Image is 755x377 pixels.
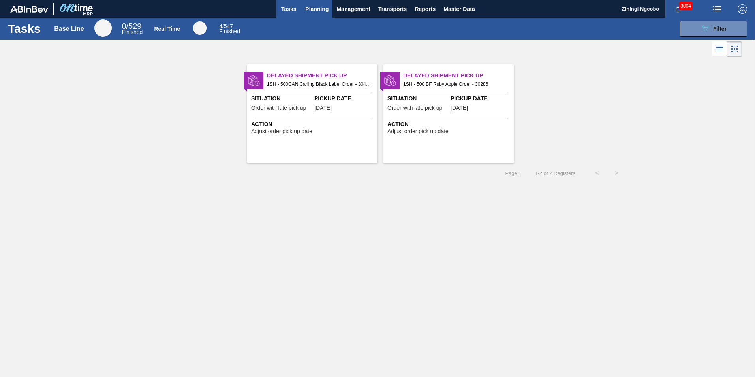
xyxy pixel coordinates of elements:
[415,4,436,14] span: Reports
[8,24,43,33] h1: Tasks
[219,23,233,29] span: / 547
[219,28,240,34] span: Finished
[505,170,521,176] span: Page : 1
[443,4,475,14] span: Master Data
[267,80,371,89] span: 1SH - 500CAN Carling Black Label Order - 30426
[713,26,727,32] span: Filter
[387,105,442,111] span: Order with late pick up
[251,120,376,128] span: Action
[314,94,376,103] span: Pickup Date
[251,94,312,103] span: Situation
[403,80,507,89] span: 1SH - 500 BF Ruby Apple Order - 30286
[251,128,312,134] span: Adjust order pick up date
[727,41,742,57] div: Card Vision
[305,4,329,14] span: Planning
[679,2,693,10] span: 3004
[314,105,332,111] span: 08/08/2025
[387,120,512,128] span: Action
[533,170,575,176] span: 1 - 2 of 2 Registers
[384,75,396,87] img: status
[403,72,514,80] span: Delayed Shipment Pick Up
[712,41,727,57] div: List Vision
[680,21,747,37] button: Filter
[10,6,48,13] img: TNhmsLtSVTkK8tSr43FrP2fwEKptu5GPRR3wAAAABJRU5ErkJggg==
[219,24,240,34] div: Real Time
[712,4,722,14] img: userActions
[607,163,627,183] button: >
[387,94,449,103] span: Situation
[54,25,84,32] div: Base Line
[154,26,180,32] div: Real Time
[665,4,691,15] button: Notifications
[378,4,407,14] span: Transports
[451,105,468,111] span: 08/01/2025
[193,21,207,35] div: Real Time
[122,23,143,35] div: Base Line
[122,22,126,30] span: 0
[219,23,222,29] span: 4
[267,72,377,80] span: Delayed Shipment Pick Up
[122,22,141,30] span: / 529
[387,128,449,134] span: Adjust order pick up date
[587,163,607,183] button: <
[248,75,260,87] img: status
[251,105,306,111] span: Order with late pick up
[94,19,112,37] div: Base Line
[738,4,747,14] img: Logout
[280,4,297,14] span: Tasks
[336,4,370,14] span: Management
[122,29,143,35] span: Finished
[451,94,512,103] span: Pickup Date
